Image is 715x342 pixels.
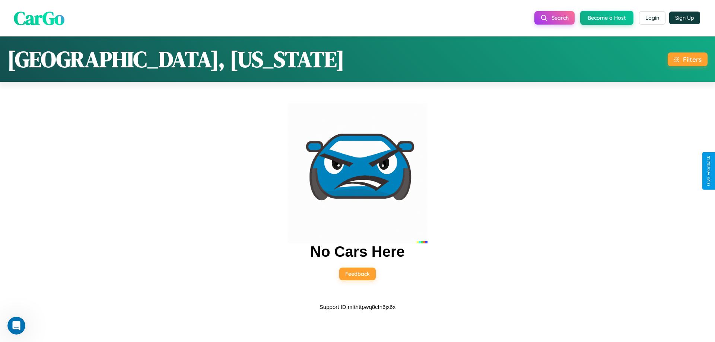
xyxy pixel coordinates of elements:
button: Sign Up [669,12,700,24]
span: Search [552,15,569,21]
button: Filters [668,52,708,66]
p: Support ID: mfthttpwq8cfn6jx6x [320,302,395,312]
h1: [GEOGRAPHIC_DATA], [US_STATE] [7,44,344,74]
div: Filters [683,55,702,63]
button: Search [534,11,575,25]
iframe: Intercom live chat [7,317,25,335]
button: Feedback [339,268,376,280]
div: Give Feedback [706,156,711,186]
img: car [287,103,428,243]
button: Become a Host [580,11,633,25]
h2: No Cars Here [310,243,404,260]
span: CarGo [14,5,64,31]
button: Login [639,11,665,25]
